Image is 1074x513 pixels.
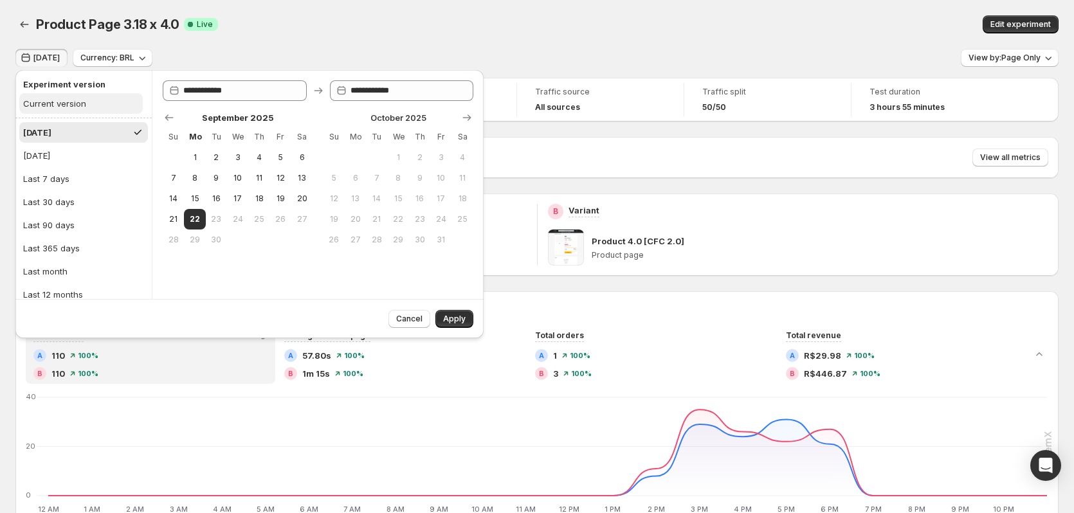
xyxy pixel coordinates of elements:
span: 24 [232,214,243,224]
span: 9 [211,173,222,183]
button: View all metrics [972,148,1048,166]
th: Sunday [323,127,345,147]
span: 3 hours 55 minutes [869,102,945,113]
span: 21 [168,214,179,224]
span: 14 [168,194,179,204]
button: Friday October 3 2025 [430,147,451,168]
button: Sunday September 21 2025 [163,209,184,230]
span: 14 [371,194,382,204]
span: 100 % [571,370,592,377]
span: 8 [393,173,404,183]
span: Traffic source [535,87,666,97]
span: 11 [253,173,264,183]
th: Monday [184,127,205,147]
h2: B [790,370,795,377]
button: [DATE] [15,49,68,67]
p: Product page [592,250,1049,260]
text: 40 [26,392,36,401]
button: Sunday September 28 2025 [163,230,184,250]
button: Sunday October 5 2025 [323,168,345,188]
span: 26 [329,235,340,245]
th: Friday [270,127,291,147]
span: 30 [414,235,425,245]
span: Product Page 3.18 x 4.0 [36,17,179,32]
button: Friday September 26 2025 [270,209,291,230]
span: 23 [414,214,425,224]
span: 7 [168,173,179,183]
span: 100 % [344,352,365,359]
div: Last 90 days [23,219,75,231]
span: 28 [371,235,382,245]
span: 19 [329,214,340,224]
button: Monday October 6 2025 [345,168,366,188]
button: Show previous month, August 2025 [160,109,178,127]
th: Thursday [409,127,430,147]
div: Current version [23,97,86,110]
button: Saturday October 25 2025 [452,209,473,230]
span: Tu [371,132,382,142]
span: 1 [189,152,200,163]
h2: A [539,352,544,359]
button: Last 30 days [19,192,148,212]
span: 20 [350,214,361,224]
button: [DATE] [19,145,148,166]
button: Thursday October 9 2025 [409,168,430,188]
button: Show next month, November 2025 [458,109,476,127]
span: 16 [414,194,425,204]
span: 100 % [860,370,880,377]
span: 15 [393,194,404,204]
span: Traffic split [702,87,833,97]
th: Wednesday [388,127,409,147]
button: Thursday September 25 2025 [248,209,269,230]
button: Sunday September 7 2025 [163,168,184,188]
div: Open Intercom Messenger [1030,450,1061,481]
button: Apply [435,310,473,328]
button: Saturday September 13 2025 [291,168,313,188]
h2: B [288,370,293,377]
span: 13 [350,194,361,204]
span: 2 [414,152,425,163]
img: Product 4.0 [CFC 2.0] [548,230,584,265]
div: [DATE] [23,149,50,162]
span: 10 [435,173,446,183]
span: 7 [371,173,382,183]
button: Sunday September 14 2025 [163,188,184,209]
th: Saturday [291,127,313,147]
button: Wednesday October 15 2025 [388,188,409,209]
span: 21 [371,214,382,224]
button: Current version [19,93,143,114]
button: Sunday October 19 2025 [323,209,345,230]
span: 110 [51,349,65,362]
button: Thursday October 30 2025 [409,230,430,250]
button: Friday October 24 2025 [430,209,451,230]
div: Last month [23,265,68,278]
button: Tuesday October 7 2025 [366,168,387,188]
button: Tuesday September 2 2025 [206,147,227,168]
span: 100 % [854,352,875,359]
span: 23 [211,214,222,224]
th: Tuesday [206,127,227,147]
button: Wednesday September 17 2025 [227,188,248,209]
button: Wednesday October 1 2025 [388,147,409,168]
h2: A [288,352,293,359]
span: 6 [296,152,307,163]
h2: B [553,206,558,217]
span: 26 [275,214,286,224]
button: Tuesday October 21 2025 [366,209,387,230]
span: 13 [296,173,307,183]
span: 16 [211,194,222,204]
button: Tuesday October 14 2025 [366,188,387,209]
button: Thursday September 11 2025 [248,168,269,188]
button: Edit experiment [983,15,1059,33]
button: Last 12 months [19,284,148,305]
span: 8 [189,173,200,183]
span: 24 [435,214,446,224]
th: Wednesday [227,127,248,147]
button: Wednesday October 22 2025 [388,209,409,230]
span: 1 [393,152,404,163]
button: Last 365 days [19,238,148,258]
span: 12 [329,194,340,204]
span: 27 [350,235,361,245]
button: Wednesday September 10 2025 [227,168,248,188]
a: Test duration3 hours 55 minutes [869,85,1001,114]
